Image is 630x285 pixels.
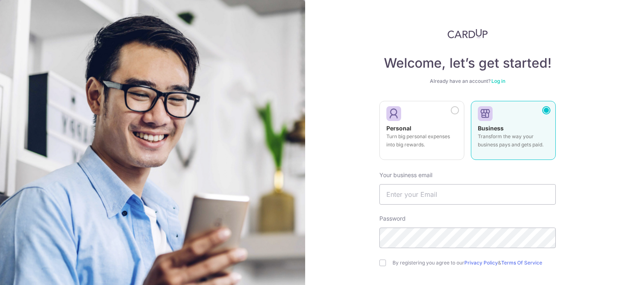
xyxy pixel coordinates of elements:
[379,214,406,223] label: Password
[379,171,432,179] label: Your business email
[379,184,556,205] input: Enter your Email
[386,132,457,149] p: Turn big personal expenses into big rewards.
[478,132,549,149] p: Transform the way your business pays and gets paid.
[501,260,542,266] a: Terms Of Service
[379,55,556,71] h4: Welcome, let’s get started!
[386,125,411,132] strong: Personal
[379,101,464,165] a: Personal Turn big personal expenses into big rewards.
[379,78,556,84] div: Already have an account?
[471,101,556,165] a: Business Transform the way your business pays and gets paid.
[478,125,504,132] strong: Business
[393,260,556,266] label: By registering you agree to our &
[464,260,498,266] a: Privacy Policy
[491,78,505,84] a: Log in
[447,29,488,39] img: CardUp Logo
